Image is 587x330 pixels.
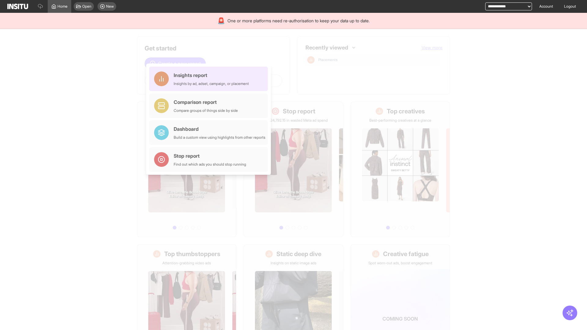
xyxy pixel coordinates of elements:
div: Insights report [174,71,249,79]
div: Compare groups of things side by side [174,108,238,113]
span: Open [82,4,91,9]
div: Find out which ads you should stop running [174,162,246,167]
span: Home [57,4,68,9]
span: New [106,4,114,9]
div: Comparison report [174,98,238,106]
div: Dashboard [174,125,265,133]
div: Build a custom view using highlights from other reports [174,135,265,140]
div: Stop report [174,152,246,159]
div: Insights by ad, adset, campaign, or placement [174,81,249,86]
span: One or more platforms need re-authorisation to keep your data up to date. [227,18,370,24]
div: 🚨 [217,16,225,25]
img: Logo [7,4,28,9]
